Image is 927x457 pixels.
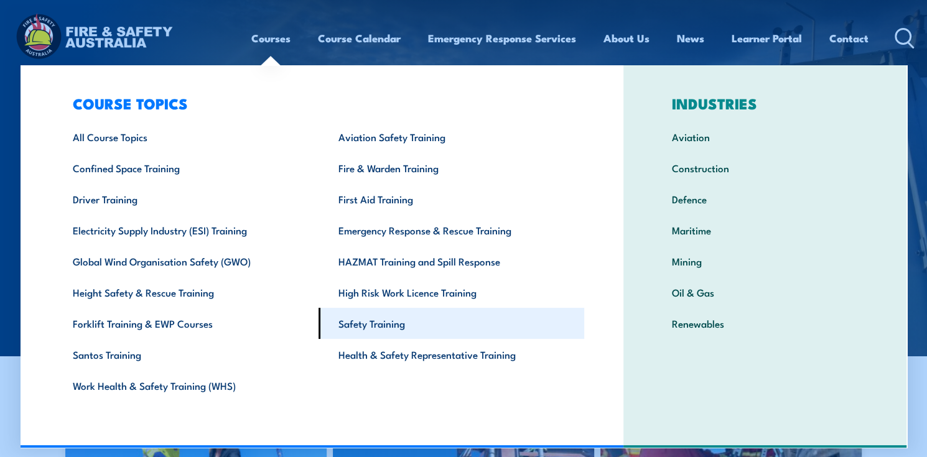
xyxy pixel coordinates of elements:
a: Construction [652,152,878,183]
a: Courses [251,22,291,55]
a: Health & Safety Representative Training [319,339,584,370]
a: High Risk Work Licence Training [319,277,584,308]
a: Oil & Gas [652,277,878,308]
a: All Course Topics [54,121,319,152]
h3: INDUSTRIES [652,95,878,112]
a: HAZMAT Training and Spill Response [319,246,584,277]
a: Fire & Warden Training [319,152,584,183]
a: Height Safety & Rescue Training [54,277,319,308]
a: Confined Space Training [54,152,319,183]
a: Course Calendar [318,22,401,55]
a: Forklift Training & EWP Courses [54,308,319,339]
a: Contact [829,22,869,55]
a: Maritime [652,215,878,246]
a: Work Health & Safety Training (WHS) [54,370,319,401]
a: Learner Portal [732,22,802,55]
a: About Us [603,22,650,55]
h3: COURSE TOPICS [54,95,585,112]
a: First Aid Training [319,183,584,215]
a: Mining [652,246,878,277]
a: Electricity Supply Industry (ESI) Training [54,215,319,246]
a: Aviation Safety Training [319,121,584,152]
a: Global Wind Organisation Safety (GWO) [54,246,319,277]
a: Defence [652,183,878,215]
a: Driver Training [54,183,319,215]
a: News [677,22,704,55]
a: Santos Training [54,339,319,370]
a: Aviation [652,121,878,152]
a: Emergency Response Services [428,22,576,55]
a: Emergency Response & Rescue Training [319,215,584,246]
a: Renewables [652,308,878,339]
a: Safety Training [319,308,584,339]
